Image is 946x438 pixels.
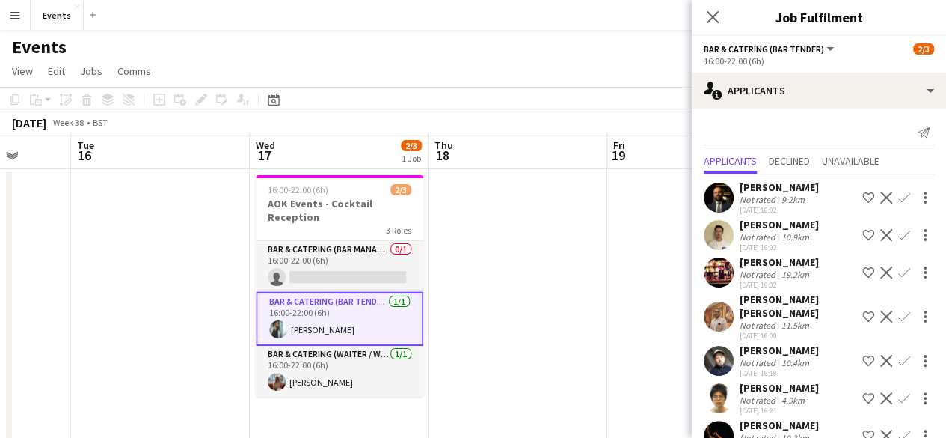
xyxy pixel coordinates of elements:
[31,1,84,30] button: Events
[42,61,71,81] a: Edit
[12,115,46,130] div: [DATE]
[740,419,819,432] div: [PERSON_NAME]
[254,147,275,164] span: 17
[692,73,946,109] div: Applicants
[111,61,157,81] a: Comms
[256,175,423,397] app-job-card: 16:00-22:00 (6h)2/3AOK Events - Cocktail Reception3 RolesBar & Catering (Bar Manager)0/116:00-22:...
[692,7,946,27] h3: Job Fulfilment
[913,43,934,55] span: 2/3
[704,43,836,55] button: Bar & Catering (Bar Tender)
[432,147,453,164] span: 18
[613,139,625,152] span: Fri
[740,381,819,395] div: [PERSON_NAME]
[740,395,778,406] div: Not rated
[740,255,819,269] div: [PERSON_NAME]
[256,346,423,397] app-card-role: Bar & Catering (Waiter / waitress)1/116:00-22:00 (6h)[PERSON_NAME]
[434,139,453,152] span: Thu
[704,55,934,67] div: 16:00-22:00 (6h)
[268,184,328,195] span: 16:00-22:00 (6h)
[390,184,411,195] span: 2/3
[12,36,67,58] h1: Events
[704,156,757,166] span: Applicants
[402,153,421,164] div: 1 Job
[740,205,819,215] div: [DATE] 16:02
[740,180,819,194] div: [PERSON_NAME]
[6,61,39,81] a: View
[778,231,812,243] div: 10.9km
[740,231,778,243] div: Not rated
[778,357,812,368] div: 10.4km
[48,64,65,78] span: Edit
[740,293,856,320] div: [PERSON_NAME] [PERSON_NAME]
[401,140,422,151] span: 2/3
[769,156,810,166] span: Declined
[740,243,819,252] div: [DATE] 16:02
[740,331,856,341] div: [DATE] 16:09
[740,357,778,368] div: Not rated
[77,139,94,152] span: Tue
[49,117,87,128] span: Week 38
[778,395,808,406] div: 4.9km
[93,117,108,128] div: BST
[256,139,275,152] span: Wed
[256,197,423,224] h3: AOK Events - Cocktail Reception
[117,64,151,78] span: Comms
[740,406,819,416] div: [DATE] 16:21
[80,64,102,78] span: Jobs
[256,241,423,292] app-card-role: Bar & Catering (Bar Manager)0/116:00-22:00 (6h)
[778,320,812,331] div: 11.5km
[740,344,819,357] div: [PERSON_NAME]
[75,147,94,164] span: 16
[778,269,812,280] div: 19.2km
[704,43,824,55] span: Bar & Catering (Bar Tender)
[611,147,625,164] span: 19
[740,218,819,231] div: [PERSON_NAME]
[256,292,423,346] app-card-role: Bar & Catering (Bar Tender)1/116:00-22:00 (6h)[PERSON_NAME]
[386,225,411,236] span: 3 Roles
[740,280,819,290] div: [DATE] 16:02
[12,64,33,78] span: View
[74,61,108,81] a: Jobs
[740,194,778,205] div: Not rated
[822,156,879,166] span: Unavailable
[740,269,778,280] div: Not rated
[740,368,819,378] div: [DATE] 16:18
[740,320,778,331] div: Not rated
[778,194,808,205] div: 9.2km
